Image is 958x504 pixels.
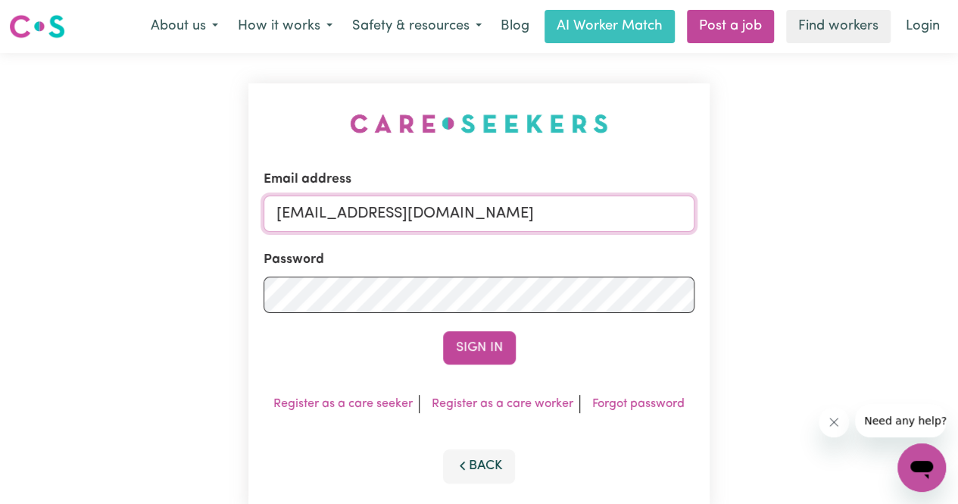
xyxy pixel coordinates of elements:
[9,11,92,23] span: Need any help?
[264,250,324,270] label: Password
[9,9,65,44] a: Careseekers logo
[819,407,849,437] iframe: Close message
[9,13,65,40] img: Careseekers logo
[897,443,946,492] iframe: Button to launch messaging window
[264,196,694,232] input: Email address
[432,398,573,410] a: Register as a care worker
[443,449,516,483] button: Back
[443,331,516,365] button: Sign In
[491,10,538,43] a: Blog
[273,398,413,410] a: Register as a care seeker
[786,10,891,43] a: Find workers
[228,11,342,42] button: How it works
[897,10,949,43] a: Login
[592,398,685,410] a: Forgot password
[264,170,351,189] label: Email address
[687,10,774,43] a: Post a job
[141,11,228,42] button: About us
[855,404,946,437] iframe: Message from company
[545,10,675,43] a: AI Worker Match
[342,11,491,42] button: Safety & resources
